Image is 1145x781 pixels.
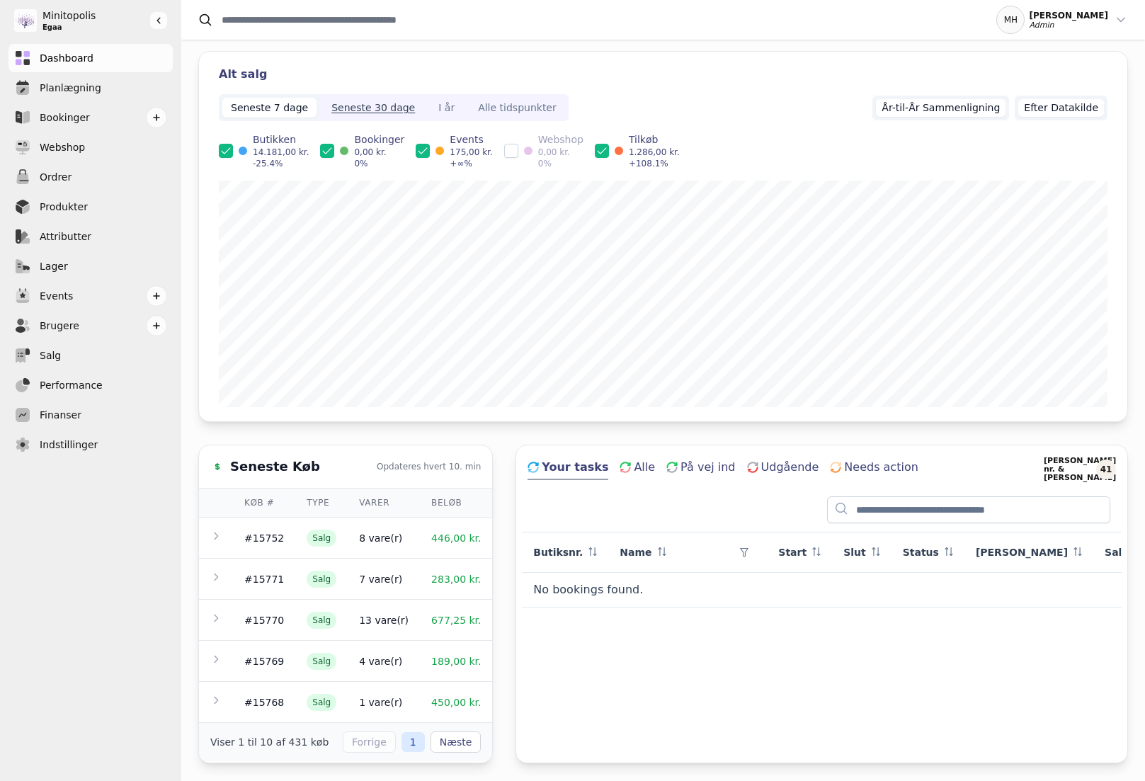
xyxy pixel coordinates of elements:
button: Needs action [830,459,918,480]
span: Ordrer [40,170,72,185]
button: Udgående [747,459,819,480]
div: 1.286,00 kr. [629,147,680,158]
a: Webshop [8,133,173,161]
div: #15768 [244,695,284,709]
span: 450,00 kr. [431,697,481,708]
label: Webshop [538,132,583,147]
a: Attributter [8,222,173,251]
a: Lager [8,252,173,280]
span: Events [40,289,73,304]
th: Varer [348,489,420,518]
div: 0,00 kr. [354,147,404,158]
a: Indstillinger [8,431,173,459]
label: Butikken [253,132,309,147]
div: 8 vare(r) [359,531,409,545]
span: Start [778,545,807,559]
div: Opdateres hvert 10. min [377,461,481,472]
div: 0% [538,158,583,169]
span: Salg [307,612,336,629]
label: Events [450,132,492,147]
div: 4 vare(r) [359,654,409,668]
div: #15770 [244,613,284,627]
span: Salg [307,571,336,588]
a: Finanser [8,401,173,429]
div: Alle tidspunkter [478,101,557,115]
span: Planlægning [40,81,101,96]
a: Ordrer [8,163,173,191]
a: Brugere [8,312,173,340]
div: 0% [354,158,404,169]
span: 446,00 kr. [431,532,481,544]
button: Næste [431,731,482,753]
div: Admin [1029,21,1108,30]
button: I år [427,94,467,121]
button: Efter Datakilde [1015,96,1107,120]
span: Salg [307,653,336,670]
span: Salg [307,694,336,711]
span: Webshop [40,140,85,155]
button: Seneste 30 dage [320,94,427,121]
span: Dashboard [40,51,93,66]
div: 41 [1096,460,1116,479]
span: Efter Datakilde [1024,101,1098,115]
div: #15752 [244,531,284,545]
a: Dashboard [8,44,173,72]
button: Alle tidspunkter [467,94,569,121]
a: Performance [8,371,173,399]
span: Indstillinger [40,438,98,452]
div: Viser 1 til 10 af 431 køb [210,735,329,749]
div: +∞% [450,158,492,169]
div: 1 vare(r) [359,695,409,709]
button: Alle [620,459,655,480]
span: Slut [843,545,866,559]
span: Produkter [40,200,88,215]
a: Events [8,282,173,310]
span: 677,25 kr. [431,615,481,626]
button: År-til-År Sammenligning [872,96,1009,120]
a: Salg [8,341,173,370]
div: #15771 [244,572,284,586]
span: Brugere [40,319,79,334]
div: #15769 [244,654,284,668]
button: Your tasks [528,459,608,480]
span: 283,00 kr. [431,574,481,585]
h3: Seneste Køb [230,457,320,477]
div: 7 vare(r) [359,572,409,586]
div: 175,00 kr. [450,147,492,158]
span: Performance [40,378,103,393]
button: Seneste 7 dage [219,94,320,121]
span: Bookinger [40,110,90,125]
span: Needs action [844,459,918,476]
span: Butiksnr. [533,545,583,559]
a: Bookinger [8,103,173,132]
a: Planlægning [8,74,173,102]
button: Gør sidebaren større eller mindre [150,12,167,29]
button: MH[PERSON_NAME]Admin [996,6,1128,34]
span: År-til-År Sammenligning [882,101,1000,115]
span: Finanser [40,408,81,423]
span: Lager [40,259,68,274]
span: Salg [307,530,336,547]
span: Status [903,545,939,559]
span: Salg [40,348,61,363]
button: Forrige [343,731,396,753]
span: På vej ind [680,459,735,476]
th: Beløb [420,489,492,518]
span: 189,00 kr. [431,656,481,667]
div: Seneste 7 dage [231,101,308,115]
div: +108.1% [629,158,680,169]
th: Type [295,489,348,518]
span: 1 [401,732,425,752]
th: Køb # [233,489,295,518]
div: 14.181,00 kr. [253,147,309,158]
span: Alle [634,459,655,476]
a: Produkter [8,193,173,221]
div: [PERSON_NAME] [1029,10,1108,21]
span: Name [620,545,651,559]
label: Tilkøb [629,132,680,147]
span: [PERSON_NAME] [976,545,1068,559]
span: Udgående [761,459,819,476]
span: Attributter [40,229,91,244]
div: I år [438,101,455,115]
span: Salg [1105,545,1129,559]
